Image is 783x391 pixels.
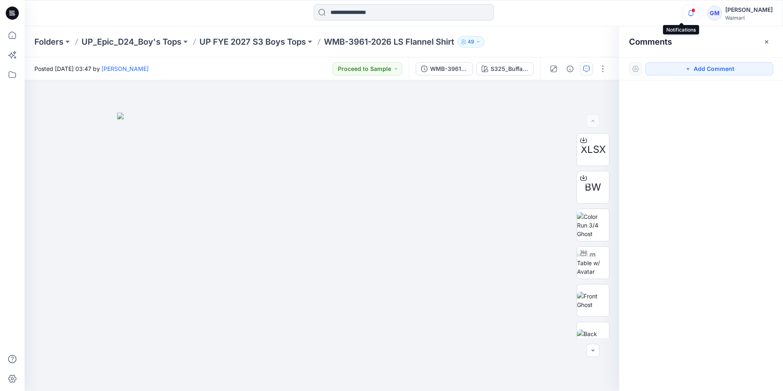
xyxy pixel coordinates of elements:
[457,36,484,48] button: 49
[577,330,609,347] img: Back Ghost
[102,65,149,72] a: [PERSON_NAME]
[581,142,606,157] span: XLSX
[34,64,149,73] span: Posted [DATE] 03:47 by
[117,113,527,391] img: eyJhbGciOiJIUzI1NiIsImtpZCI6IjAiLCJzbHQiOiJzZXMiLCJ0eXAiOiJKV1QifQ.eyJkYXRhIjp7InR5cGUiOiJzdG9yYW...
[468,37,474,46] p: 49
[324,36,454,48] p: WMB-3961-2026 LS Flannel Shirt
[430,64,468,73] div: WMB-3961-2026 LS Flannel Shirt_Full Colorway
[585,180,601,195] span: BW
[725,5,773,15] div: [PERSON_NAME]
[491,64,528,73] div: S325_Buffalo_Plaid_90%_Colorway_9B
[707,6,722,20] div: GM
[199,36,306,48] a: UP FYE 2027 S3 Boys Tops
[577,212,609,238] img: Color Run 3/4 Ghost
[725,15,773,21] div: Walmart
[34,36,63,48] a: Folders
[416,62,473,75] button: WMB-3961-2026 LS Flannel Shirt_Full Colorway
[645,62,773,75] button: Add Comment
[577,250,609,276] img: Turn Table w/ Avatar
[577,292,609,309] img: Front Ghost
[476,62,534,75] button: S325_Buffalo_Plaid_90%_Colorway_9B
[629,37,672,47] h2: Comments
[81,36,181,48] a: UP_Epic_D24_Boy's Tops
[563,62,577,75] button: Details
